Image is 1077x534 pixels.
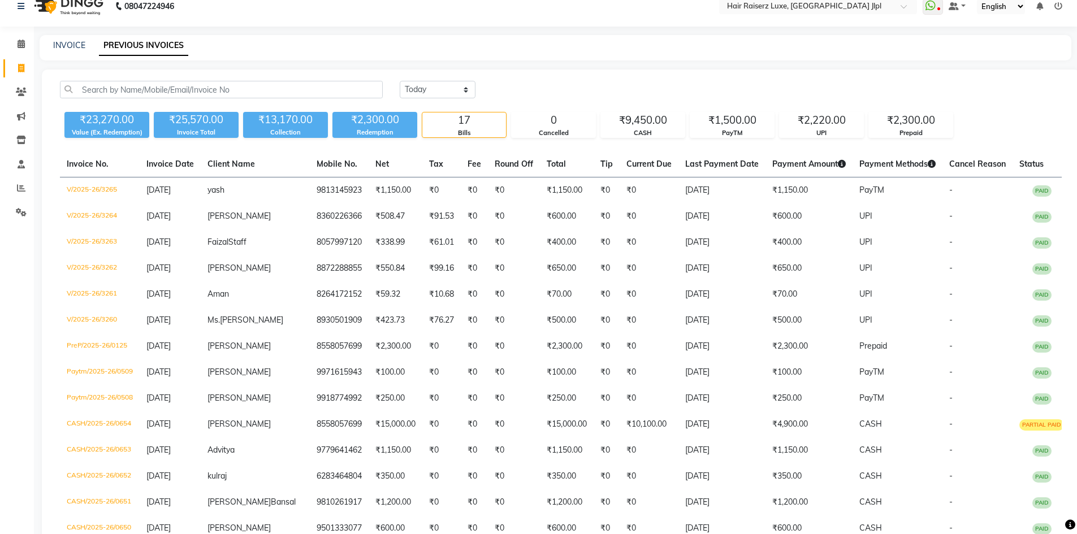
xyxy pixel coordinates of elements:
[468,159,481,169] span: Fee
[154,112,239,128] div: ₹25,570.00
[859,211,872,221] span: UPI
[146,211,171,221] span: [DATE]
[310,333,369,359] td: 8558057699
[765,359,853,385] td: ₹100.00
[207,523,271,533] span: [PERSON_NAME]
[765,437,853,463] td: ₹1,150.00
[540,463,594,489] td: ₹350.00
[422,333,461,359] td: ₹0
[859,315,872,325] span: UPI
[512,128,595,138] div: Cancelled
[146,341,171,351] span: [DATE]
[146,185,171,195] span: [DATE]
[146,471,171,481] span: [DATE]
[949,445,953,455] span: -
[461,203,488,229] td: ₹0
[620,307,678,333] td: ₹0
[620,489,678,515] td: ₹0
[422,411,461,437] td: ₹0
[765,203,853,229] td: ₹600.00
[601,128,685,138] div: CASH
[594,255,620,281] td: ₹0
[207,471,227,481] span: kulraj
[540,359,594,385] td: ₹100.00
[949,315,953,325] span: -
[60,81,383,98] input: Search by Name/Mobile/Email/Invoice No
[317,159,357,169] span: Mobile No.
[429,159,443,169] span: Tax
[461,411,488,437] td: ₹0
[461,255,488,281] td: ₹0
[678,229,765,255] td: [DATE]
[1032,445,1052,457] span: PAID
[375,159,389,169] span: Net
[207,393,271,403] span: [PERSON_NAME]
[461,177,488,204] td: ₹0
[422,177,461,204] td: ₹0
[765,333,853,359] td: ₹2,300.00
[1032,237,1052,249] span: PAID
[620,177,678,204] td: ₹0
[859,367,884,377] span: PayTM
[1019,419,1064,431] span: PARTIAL PAID
[488,359,540,385] td: ₹0
[310,463,369,489] td: 6283464804
[547,159,566,169] span: Total
[332,112,417,128] div: ₹2,300.00
[67,159,109,169] span: Invoice No.
[620,229,678,255] td: ₹0
[271,497,296,507] span: Bansal
[540,333,594,359] td: ₹2,300.00
[512,112,595,128] div: 0
[600,159,613,169] span: Tip
[146,367,171,377] span: [DATE]
[1032,185,1052,197] span: PAID
[488,281,540,307] td: ₹0
[765,489,853,515] td: ₹1,200.00
[540,281,594,307] td: ₹70.00
[1032,471,1052,483] span: PAID
[540,385,594,411] td: ₹250.00
[540,177,594,204] td: ₹1,150.00
[678,333,765,359] td: [DATE]
[678,255,765,281] td: [DATE]
[207,211,271,221] span: [PERSON_NAME]
[594,333,620,359] td: ₹0
[369,463,422,489] td: ₹350.00
[949,523,953,533] span: -
[60,177,140,204] td: V/2025-26/3265
[1032,497,1052,509] span: PAID
[53,40,85,50] a: INVOICE
[626,159,672,169] span: Current Due
[594,203,620,229] td: ₹0
[461,463,488,489] td: ₹0
[207,159,255,169] span: Client Name
[859,471,882,481] span: CASH
[146,523,171,533] span: [DATE]
[461,359,488,385] td: ₹0
[859,497,882,507] span: CASH
[1019,159,1044,169] span: Status
[488,307,540,333] td: ₹0
[594,463,620,489] td: ₹0
[461,489,488,515] td: ₹0
[146,419,171,429] span: [DATE]
[422,281,461,307] td: ₹10.68
[620,437,678,463] td: ₹0
[488,255,540,281] td: ₹0
[1032,367,1052,379] span: PAID
[594,385,620,411] td: ₹0
[540,203,594,229] td: ₹600.00
[60,307,140,333] td: V/2025-26/3260
[949,367,953,377] span: -
[620,463,678,489] td: ₹0
[310,385,369,411] td: 9918774992
[488,177,540,204] td: ₹0
[488,203,540,229] td: ₹0
[310,437,369,463] td: 9779641462
[678,203,765,229] td: [DATE]
[369,437,422,463] td: ₹1,150.00
[1032,211,1052,223] span: PAID
[859,159,936,169] span: Payment Methods
[146,159,194,169] span: Invoice Date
